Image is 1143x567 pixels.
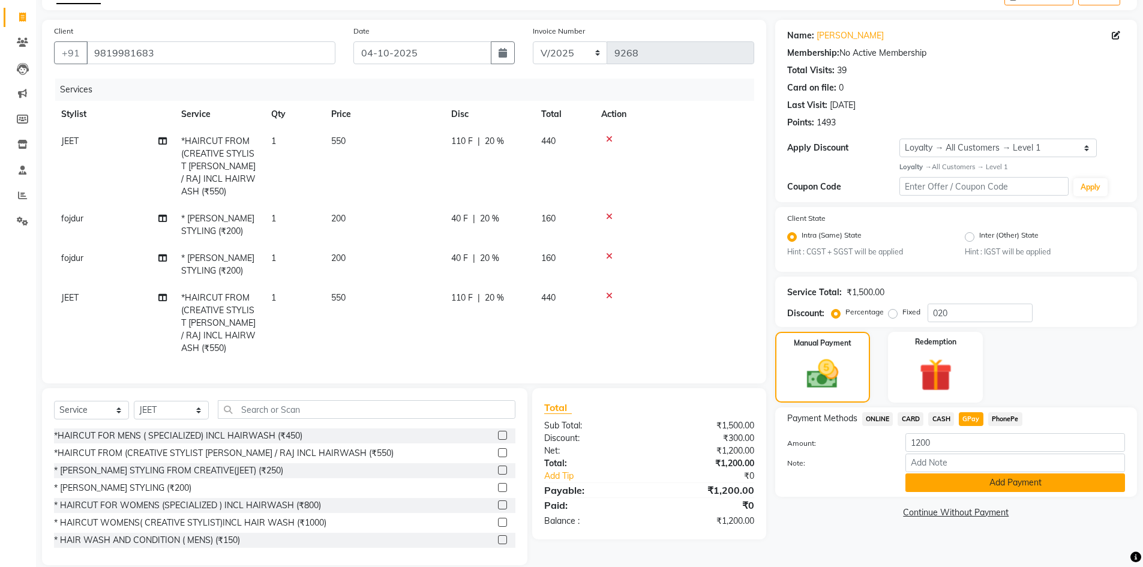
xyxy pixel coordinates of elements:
[839,82,844,94] div: 0
[61,292,79,303] span: JEET
[787,64,835,77] div: Total Visits:
[544,401,572,414] span: Total
[271,253,276,263] span: 1
[898,412,923,426] span: CARD
[787,213,826,224] label: Client State
[649,515,763,527] div: ₹1,200.00
[353,26,370,37] label: Date
[787,99,827,112] div: Last Visit:
[534,101,594,128] th: Total
[54,534,240,547] div: * HAIR WASH AND CONDITION ( MENS) (₹150)
[787,82,836,94] div: Card on file:
[787,142,900,154] div: Apply Discount
[535,515,649,527] div: Balance :
[54,101,174,128] th: Stylist
[331,136,346,146] span: 550
[778,438,897,449] label: Amount:
[787,286,842,299] div: Service Total:
[541,213,556,224] span: 160
[54,499,321,512] div: * HAIRCUT FOR WOMENS (SPECIALIZED ) INCL HAIRWASH (₹800)
[181,213,254,236] span: * [PERSON_NAME] STYLING (₹200)
[55,79,763,101] div: Services
[965,247,1125,257] small: Hint : IGST will be applied
[649,483,763,497] div: ₹1,200.00
[787,47,1125,59] div: No Active Membership
[787,247,947,257] small: Hint : CGST + SGST will be applied
[817,116,836,129] div: 1493
[802,230,862,244] label: Intra (Same) State
[905,433,1125,452] input: Amount
[54,26,73,37] label: Client
[473,212,475,225] span: |
[271,213,276,224] span: 1
[451,292,473,304] span: 110 F
[541,292,556,303] span: 440
[218,400,515,419] input: Search or Scan
[778,458,897,469] label: Note:
[594,101,754,128] th: Action
[480,252,499,265] span: 20 %
[331,213,346,224] span: 200
[271,292,276,303] span: 1
[847,286,884,299] div: ₹1,500.00
[444,101,534,128] th: Disc
[649,419,763,432] div: ₹1,500.00
[54,464,283,477] div: * [PERSON_NAME] STYLING FROM CREATIVE(JEET) (₹250)
[181,136,256,197] span: *HAIRCUT FROM (CREATIVE STYLIST [PERSON_NAME] / RAJ INCL HAIRWASH (₹550)
[264,101,324,128] th: Qty
[909,355,962,395] img: _gift.svg
[451,212,468,225] span: 40 F
[451,135,473,148] span: 110 F
[817,29,884,42] a: [PERSON_NAME]
[54,430,302,442] div: *HAIRCUT FOR MENS ( SPECIALIZED) INCL HAIRWASH (₹450)
[928,412,954,426] span: CASH
[86,41,335,64] input: Search by Name/Mobile/Email/Code
[54,517,326,529] div: * HAIRCUT WOMENS( CREATIVE STYLIST)INCL HAIR WASH (₹1000)
[181,253,254,276] span: * [PERSON_NAME] STYLING (₹200)
[535,419,649,432] div: Sub Total:
[480,212,499,225] span: 20 %
[485,135,504,148] span: 20 %
[915,337,956,347] label: Redemption
[535,483,649,497] div: Payable:
[649,457,763,470] div: ₹1,200.00
[533,26,585,37] label: Invoice Number
[862,412,893,426] span: ONLINE
[979,230,1039,244] label: Inter (Other) State
[451,252,468,265] span: 40 F
[535,470,668,482] a: Add Tip
[837,64,847,77] div: 39
[905,473,1125,492] button: Add Payment
[535,498,649,512] div: Paid:
[473,252,475,265] span: |
[668,470,763,482] div: ₹0
[787,181,900,193] div: Coupon Code
[787,29,814,42] div: Name:
[61,213,83,224] span: fojdur
[787,412,857,425] span: Payment Methods
[902,307,920,317] label: Fixed
[905,454,1125,472] input: Add Note
[797,356,848,392] img: _cash.svg
[988,412,1022,426] span: PhonePe
[535,432,649,445] div: Discount:
[899,162,1125,172] div: All Customers → Level 1
[331,253,346,263] span: 200
[541,136,556,146] span: 440
[787,47,839,59] div: Membership:
[478,292,480,304] span: |
[535,457,649,470] div: Total:
[899,163,931,171] strong: Loyalty →
[324,101,444,128] th: Price
[541,253,556,263] span: 160
[54,447,394,460] div: *HAIRCUT FROM (CREATIVE STYLIST [PERSON_NAME] / RAJ INCL HAIRWASH (₹550)
[535,445,649,457] div: Net:
[271,136,276,146] span: 1
[794,338,851,349] label: Manual Payment
[478,135,480,148] span: |
[899,177,1069,196] input: Enter Offer / Coupon Code
[959,412,983,426] span: GPay
[61,253,83,263] span: fojdur
[649,432,763,445] div: ₹300.00
[778,506,1135,519] a: Continue Without Payment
